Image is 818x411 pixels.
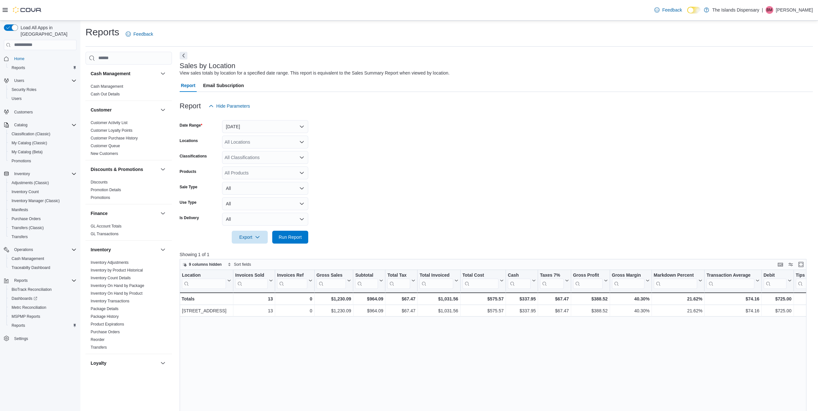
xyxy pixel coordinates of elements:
a: My Catalog (Beta) [9,148,45,156]
span: Sort fields [234,262,251,267]
div: 13 [235,307,273,315]
button: Inventory [12,170,32,178]
div: $388.52 [573,295,607,303]
button: Gross Profit [573,273,607,289]
button: Promotions [6,156,79,165]
a: Feedback [652,4,684,16]
img: Cova [13,7,42,13]
span: Inventory On Hand by Product [91,291,142,296]
span: Reports [9,64,76,72]
span: Operations [12,246,76,254]
a: Transfers [91,345,107,350]
a: Customer Loyalty Points [91,128,132,133]
span: Inventory [12,170,76,178]
div: Customer [85,119,172,160]
div: $1,230.09 [316,307,351,315]
span: Cash Management [9,255,76,263]
button: All [222,213,308,226]
div: $74.16 [706,295,759,303]
button: Users [6,94,79,103]
span: Inventory [14,171,30,176]
button: Finance [91,210,158,217]
button: Users [12,77,27,85]
button: Inventory [1,169,79,178]
div: Gross Profit [573,273,602,289]
span: Hide Parameters [216,103,250,109]
button: Customer [159,106,167,114]
div: Totals [182,295,231,303]
span: Customer Activity List [91,120,128,125]
div: View sales totals by location for a specified date range. This report is equivalent to the Sales ... [180,70,450,76]
span: Transfers [9,233,76,241]
button: Reports [1,276,79,285]
div: Gross Profit [573,273,602,279]
button: Reports [6,321,79,330]
span: Inventory Adjustments [91,260,129,265]
button: 9 columns hidden [180,261,224,268]
span: Dashboards [9,295,76,302]
a: Transfers (Classic) [9,224,46,232]
button: Catalog [12,121,30,129]
a: Traceabilty Dashboard [9,264,53,272]
span: Promotion Details [91,187,121,192]
div: Gross Sales [316,273,346,279]
button: Security Roles [6,85,79,94]
div: $575.57 [462,295,503,303]
button: Discounts & Promotions [91,166,158,173]
div: Invoices Ref [277,273,307,289]
a: Cash Management [91,84,123,89]
span: Settings [12,335,76,343]
span: Metrc Reconciliation [9,304,76,311]
div: $964.09 [355,295,383,303]
span: Customer Queue [91,143,120,148]
button: Invoices Ref [277,273,312,289]
label: Is Delivery [180,215,199,220]
span: Traceabilty Dashboard [9,264,76,272]
div: Cash Management [85,83,172,101]
span: New Customers [91,151,118,156]
span: Customers [14,110,33,115]
label: Classifications [180,154,207,159]
a: Inventory by Product Historical [91,268,143,273]
div: Gross Margin [612,273,644,279]
span: GL Account Totals [91,224,121,229]
span: Inventory Transactions [91,299,130,304]
div: Discounts & Promotions [85,178,172,204]
a: Customer Activity List [91,121,128,125]
a: Reports [9,322,28,329]
a: Transfers [9,233,30,241]
div: $67.47 [387,295,415,303]
button: Operations [1,245,79,254]
button: Next [180,52,187,59]
span: Reports [12,65,25,70]
button: Adjustments (Classic) [6,178,79,187]
span: Export [236,231,264,244]
a: Cash Out Details [91,92,120,96]
a: Inventory On Hand by Package [91,283,144,288]
button: MSPMP Reports [6,312,79,321]
span: Security Roles [12,87,36,92]
a: Dashboards [9,295,40,302]
a: Cash Management [9,255,47,263]
button: Gross Sales [316,273,351,289]
span: Transfers (Classic) [12,225,44,230]
button: Markdown Percent [654,273,702,289]
button: Run Report [272,231,308,244]
button: Reports [12,277,30,284]
div: Gross Margin [612,273,644,289]
span: Catalog [14,122,27,128]
div: 40.30% [612,295,649,303]
div: Markdown Percent [654,273,697,279]
span: Cash Management [12,256,44,261]
button: Cash Management [6,254,79,263]
div: Subtotal [355,273,378,279]
h1: Reports [85,26,119,39]
input: Dark Mode [687,7,701,13]
span: Inventory On Hand by Package [91,283,144,288]
button: Export [232,231,268,244]
a: Reports [9,64,28,72]
label: Locations [180,138,198,143]
div: Invoices Sold [235,273,268,279]
a: Reorder [91,337,104,342]
span: Operations [14,247,33,252]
